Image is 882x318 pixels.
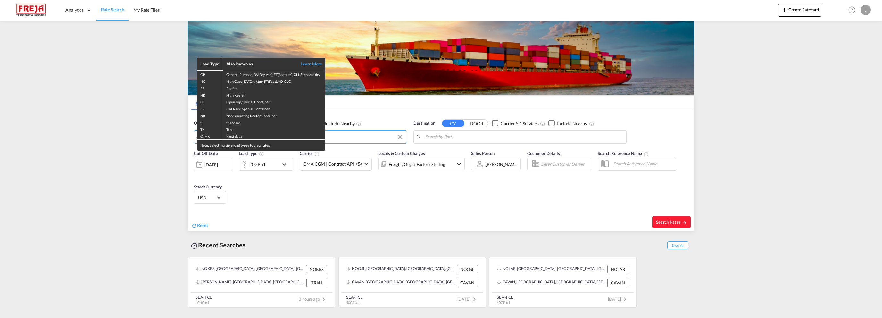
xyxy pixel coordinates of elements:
[197,140,325,151] div: Note: Select multiple load types to view rates
[293,61,322,67] a: Learn More
[197,77,223,84] td: HC
[197,91,223,98] td: HR
[223,132,325,139] td: Flexi Bags
[223,119,325,125] td: Standard
[226,61,294,67] div: Also known as
[223,77,325,84] td: High Cube, DV(Dry Van), FT(Feet), H0, CLO
[197,125,223,132] td: TK
[223,98,325,105] td: Open Top, Special Container
[223,125,325,132] td: Tank
[197,84,223,91] td: RE
[197,70,223,77] td: GP
[223,105,325,112] td: Flat Rack, Special Container
[197,112,223,118] td: NR
[223,91,325,98] td: High Reefer
[223,84,325,91] td: Reefer
[197,105,223,112] td: FR
[223,112,325,118] td: Non Operating Reefer Container
[197,98,223,105] td: OT
[197,132,223,139] td: OTHR
[223,70,325,77] td: General Purpose, DV(Dry Van), FT(Feet), H0, CLI, Standard dry
[197,58,223,70] th: Load Type
[197,119,223,125] td: S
